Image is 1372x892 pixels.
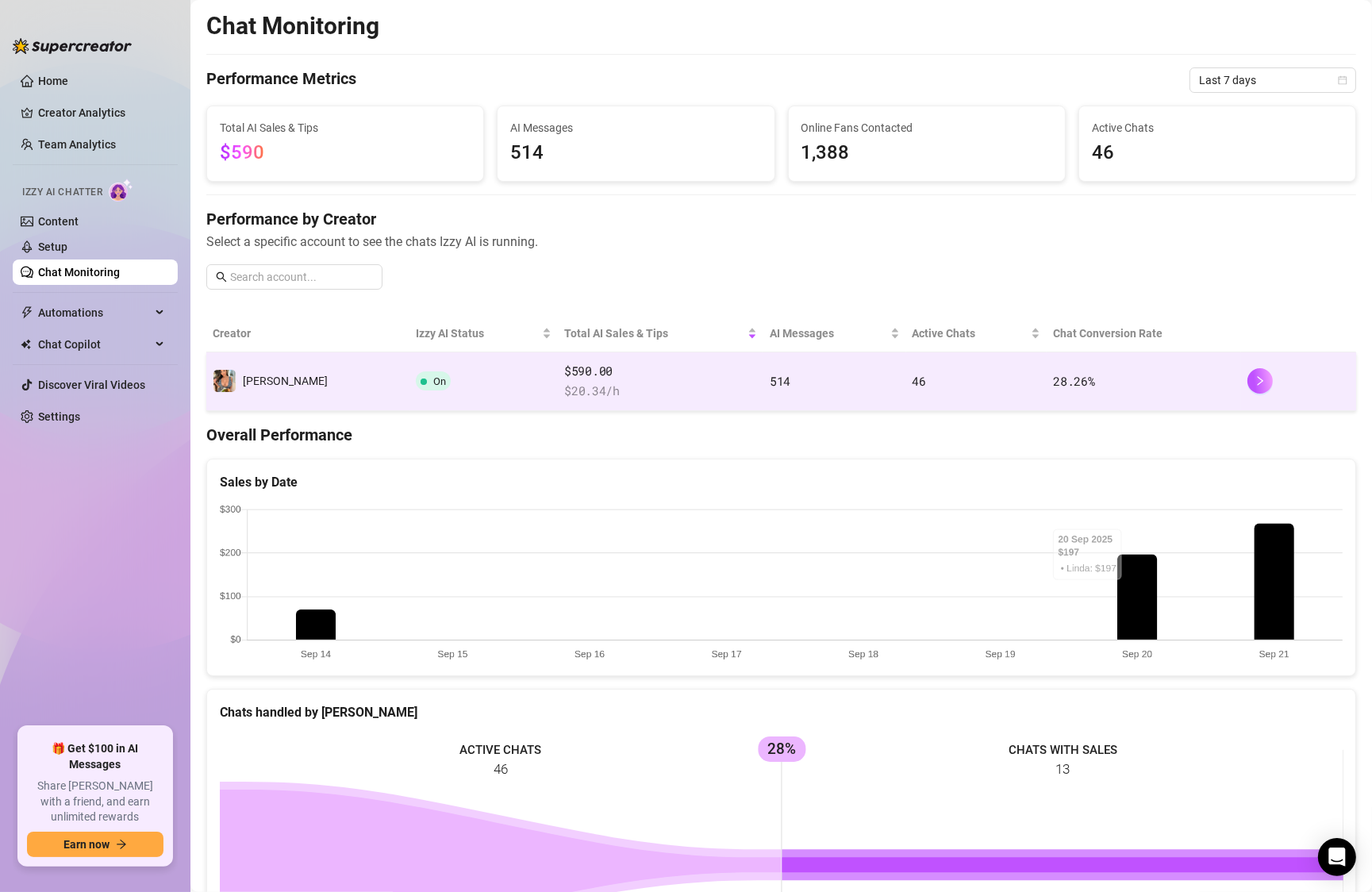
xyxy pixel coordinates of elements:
span: thunderbolt [21,306,33,319]
button: right [1247,368,1273,394]
img: Chat Copilot [21,339,31,350]
span: Izzy AI Status [416,325,539,342]
span: 28.26 % [1053,373,1094,389]
a: Discover Viral Videos [38,379,145,391]
h4: Performance by Creator [206,208,1356,230]
span: arrow-right [116,839,127,850]
div: Chats handled by [PERSON_NAME] [220,702,1343,722]
a: Creator Analytics [38,100,165,125]
span: On [433,375,446,387]
th: Chat Conversion Rate [1047,315,1241,352]
span: Chat Copilot [38,332,151,357]
span: Last 7 days [1199,68,1347,92]
span: 1,388 [801,138,1052,168]
span: Earn now [63,838,110,851]
th: Total AI Sales & Tips [558,315,763,352]
span: $590 [220,141,264,163]
a: Setup [38,240,67,253]
img: logo-BBDzfeDw.svg [13,38,132,54]
span: 46 [1092,138,1343,168]
span: 514 [510,138,761,168]
img: AI Chatter [109,179,133,202]
span: Total AI Sales & Tips [564,325,744,342]
h4: Performance Metrics [206,67,356,93]
a: Team Analytics [38,138,116,151]
a: Content [38,215,79,228]
span: 514 [770,373,790,389]
th: Creator [206,315,409,352]
span: search [216,271,227,283]
img: Linda [213,370,236,392]
span: AI Messages [770,325,886,342]
span: calendar [1338,75,1347,85]
a: Home [38,75,68,87]
span: $590.00 [564,362,757,381]
span: Izzy AI Chatter [22,185,102,200]
span: Share [PERSON_NAME] with a friend, and earn unlimited rewards [27,779,163,825]
span: AI Messages [510,119,761,136]
h2: Chat Monitoring [206,11,379,41]
span: 46 [913,373,926,389]
a: Chat Monitoring [38,266,120,279]
div: Open Intercom Messenger [1318,838,1356,876]
span: Active Chats [1092,119,1343,136]
span: Online Fans Contacted [801,119,1052,136]
span: 🎁 Get $100 in AI Messages [27,741,163,772]
span: Active Chats [913,325,1028,342]
div: Sales by Date [220,472,1343,492]
button: Earn nowarrow-right [27,832,163,857]
th: AI Messages [763,315,905,352]
span: Automations [38,300,151,325]
th: Izzy AI Status [409,315,558,352]
span: right [1255,375,1266,386]
span: Select a specific account to see the chats Izzy AI is running. [206,232,1356,252]
th: Active Chats [906,315,1047,352]
span: [PERSON_NAME] [243,375,328,387]
input: Search account... [230,268,373,286]
span: Total AI Sales & Tips [220,119,471,136]
span: $ 20.34 /h [564,382,757,401]
a: Settings [38,410,80,423]
h4: Overall Performance [206,424,1356,446]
